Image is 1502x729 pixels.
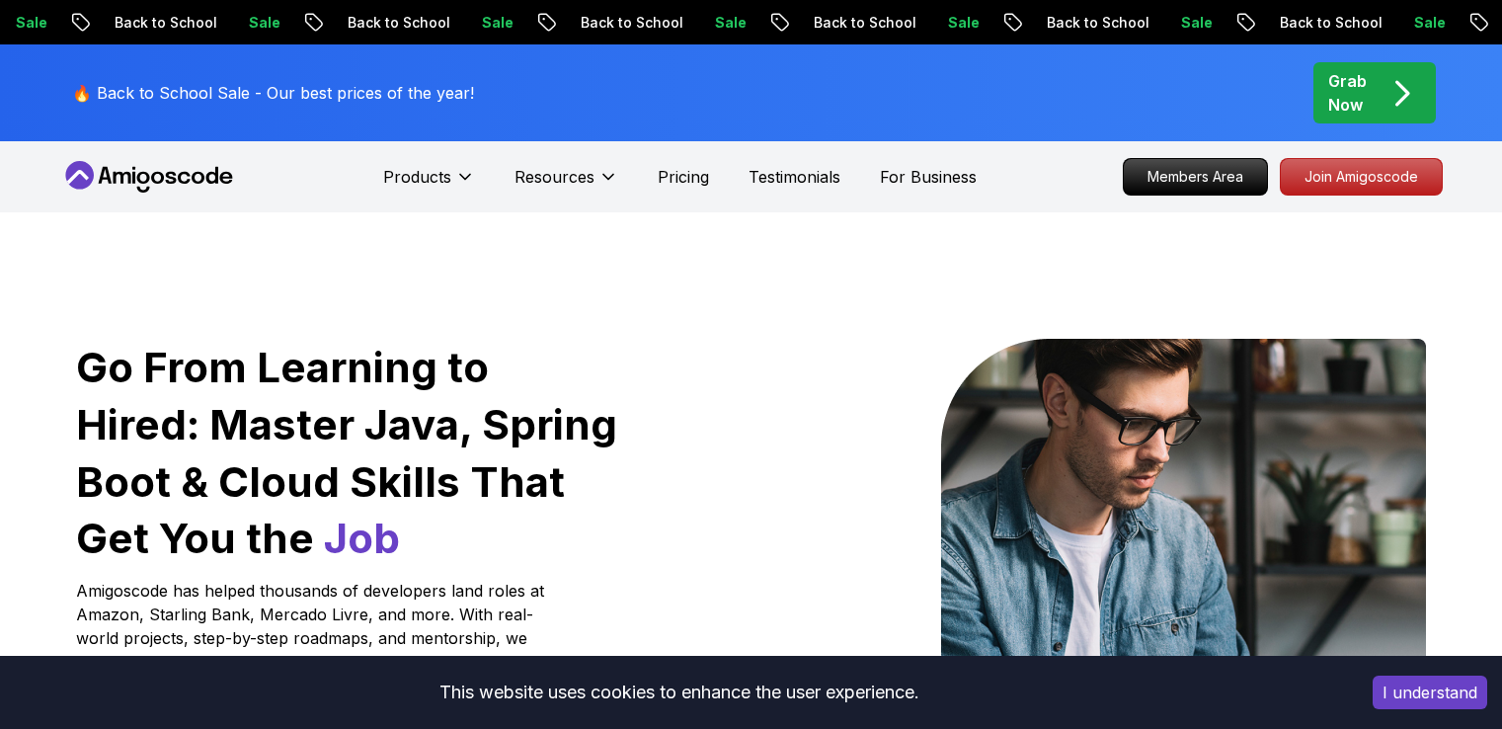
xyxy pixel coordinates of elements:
button: Accept cookies [1373,676,1487,709]
h1: Go From Learning to Hired: Master Java, Spring Boot & Cloud Skills That Get You the [76,339,620,567]
button: Products [383,165,475,204]
p: Members Area [1124,159,1267,195]
p: Back to School [798,13,932,33]
button: Resources [514,165,618,204]
p: Sale [1398,13,1462,33]
p: 🔥 Back to School Sale - Our best prices of the year! [72,81,474,105]
p: Sale [932,13,995,33]
p: Sale [233,13,296,33]
a: Members Area [1123,158,1268,196]
p: Back to School [99,13,233,33]
p: Amigoscode has helped thousands of developers land roles at Amazon, Starling Bank, Mercado Livre,... [76,579,550,674]
a: For Business [880,165,977,189]
p: Back to School [565,13,699,33]
p: Back to School [1264,13,1398,33]
a: Join Amigoscode [1280,158,1443,196]
p: Sale [466,13,529,33]
p: Resources [514,165,594,189]
p: Grab Now [1328,69,1367,117]
a: Testimonials [749,165,840,189]
div: This website uses cookies to enhance the user experience. [15,671,1343,714]
p: Join Amigoscode [1281,159,1442,195]
p: Sale [1165,13,1228,33]
a: Pricing [658,165,709,189]
p: Sale [699,13,762,33]
p: Back to School [332,13,466,33]
p: Back to School [1031,13,1165,33]
p: Products [383,165,451,189]
span: Job [324,513,400,563]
